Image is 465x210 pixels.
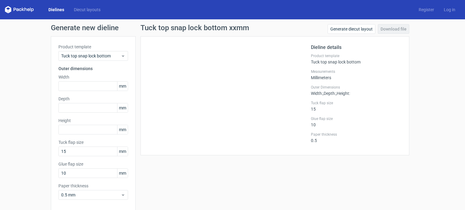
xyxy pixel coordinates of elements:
[311,132,402,143] div: 0.5
[58,183,128,189] label: Paper thickness
[311,69,402,80] div: Millimeters
[323,91,336,96] span: , Depth :
[117,147,128,156] span: mm
[414,7,439,13] a: Register
[61,53,121,59] span: Tuck top snap lock bottom
[117,82,128,91] span: mm
[311,101,402,111] div: 15
[44,7,69,13] a: Dielines
[117,169,128,178] span: mm
[311,53,402,64] div: Tuck top snap lock bottom
[336,91,350,96] span: , Height :
[58,139,128,145] label: Tuck flap size
[58,66,128,72] h3: Outer dimensions
[58,74,128,80] label: Width
[140,24,249,31] h1: Tuck top snap lock bottom xxmm
[51,24,414,31] h1: Generate new dieline
[58,44,128,50] label: Product template
[311,132,402,137] label: Paper thickness
[311,91,323,96] span: Width :
[311,44,402,51] h2: Dieline details
[117,103,128,112] span: mm
[311,116,402,127] div: 10
[58,161,128,167] label: Glue flap size
[311,85,402,90] label: Outer Dimensions
[328,24,375,34] a: Generate diecut layout
[69,7,105,13] a: Diecut layouts
[311,101,402,105] label: Tuck flap size
[58,96,128,102] label: Depth
[117,125,128,134] span: mm
[58,118,128,124] label: Height
[311,116,402,121] label: Glue flap size
[61,192,121,198] span: 0.5 mm
[439,7,460,13] a: Log in
[311,69,402,74] label: Measurements
[311,53,402,58] label: Product template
